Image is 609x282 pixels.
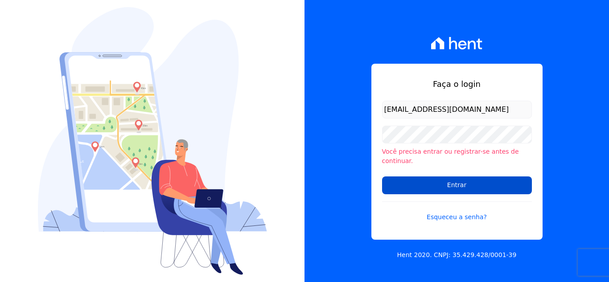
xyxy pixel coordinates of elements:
h1: Faça o login [382,78,532,90]
p: Hent 2020. CNPJ: 35.429.428/0001-39 [397,250,517,260]
a: Esqueceu a senha? [382,201,532,222]
img: Login [38,7,267,275]
input: Email [382,101,532,119]
input: Entrar [382,176,532,194]
li: Você precisa entrar ou registrar-se antes de continuar. [382,147,532,166]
